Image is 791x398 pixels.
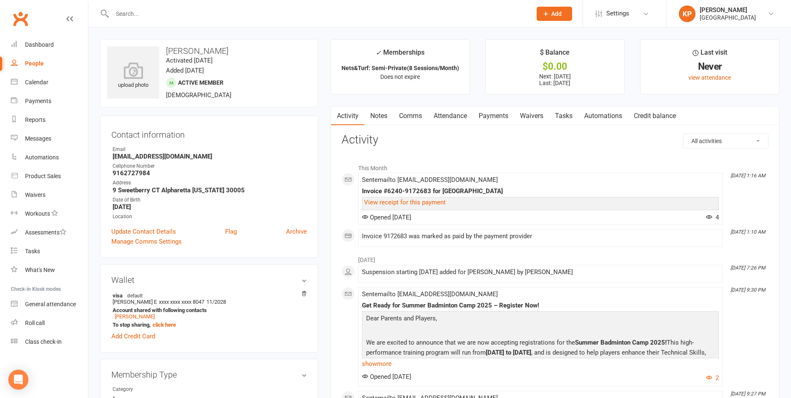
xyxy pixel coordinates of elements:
a: Waivers [11,186,88,204]
span: Sent email to [EMAIL_ADDRESS][DOMAIN_NAME] [362,176,498,184]
a: Messages [11,129,88,148]
a: Comms [393,106,428,126]
div: General attendance [25,301,76,307]
a: General attendance kiosk mode [11,295,88,314]
a: [PERSON_NAME] [115,313,155,320]
a: Roll call [11,314,88,333]
p: Dear Parents and Players, [364,313,717,325]
button: 2 [706,373,719,383]
li: [PERSON_NAME] E [111,291,307,329]
a: Activity [331,106,364,126]
div: Assessments [25,229,66,236]
a: Flag [225,227,237,237]
div: $0.00 [493,62,617,71]
a: Dashboard [11,35,88,54]
h3: Wallet [111,275,307,285]
b: Summer Badminton Camp 2025! [575,339,667,346]
div: Category [113,385,181,393]
div: Location [113,213,307,221]
a: Product Sales [11,167,88,186]
div: Never [648,62,771,71]
a: Credit balance [628,106,682,126]
a: click here [153,322,176,328]
strong: [EMAIL_ADDRESS][DOMAIN_NAME] [113,153,307,160]
a: Reports [11,111,88,129]
li: [DATE] [342,251,768,264]
a: Payments [473,106,514,126]
div: People [25,60,44,67]
div: Last visit [693,47,727,62]
b: [DATE] to [DATE] [486,349,531,356]
div: Calendar [25,79,48,86]
strong: 9 Sweetberry CT Alpharetta [US_STATE] 30005 [113,186,307,194]
span: Opened [DATE] [362,214,411,221]
a: Automations [11,148,88,167]
i: [DATE] 7:26 PM [731,265,765,271]
a: Automations [578,106,628,126]
a: Archive [286,227,307,237]
span: [DEMOGRAPHIC_DATA] [166,91,231,99]
span: default [125,292,145,299]
a: Class kiosk mode [11,333,88,351]
span: Does not expire [380,73,420,80]
div: [PERSON_NAME] [700,6,756,14]
div: upload photo [107,62,159,90]
h3: Contact information [111,127,307,139]
div: $ Balance [540,47,570,62]
p: Next: [DATE] Last: [DATE] [493,73,617,86]
a: View receipt for this payment [364,199,446,206]
div: Roll call [25,320,45,326]
strong: Nets&Turf: Semi-Private(8 Sessions/Month) [342,65,459,71]
span: 4 [706,214,719,221]
strong: [DATE] [113,203,307,211]
li: This Month [342,159,768,173]
strong: visa [113,292,303,299]
a: Manage Comms Settings [111,237,182,247]
a: Clubworx [10,8,31,29]
span: We are excited to announce that we are now accepting registrations for the This high-performance ... [366,339,706,366]
h3: Membership Type [111,370,307,379]
div: Class check-in [25,338,62,345]
span: Settings [606,4,629,23]
div: KP [679,5,696,22]
div: Memberships [376,47,424,63]
a: People [11,54,88,73]
strong: Account shared with following contacts [113,307,303,313]
div: What's New [25,267,55,273]
a: Update Contact Details [111,227,176,237]
span: Sent email to [EMAIL_ADDRESS][DOMAIN_NAME] [362,290,498,298]
i: [DATE] 1:16 AM [731,173,765,179]
a: Calendar [11,73,88,92]
i: [DATE] 1:10 AM [731,229,765,235]
div: Cellphone Number [113,162,307,170]
i: [DATE] 9:30 PM [731,287,765,293]
time: Added [DATE] [166,67,204,74]
h3: [PERSON_NAME] [107,46,311,55]
span: Opened [DATE] [362,373,411,380]
span: Add [551,10,562,17]
a: Waivers [514,106,549,126]
a: Workouts [11,204,88,223]
div: Invoice #6240-9172683 for [GEOGRAPHIC_DATA] [362,188,719,195]
span: xxxx xxxx xxxx 8047 [159,299,204,305]
div: Address [113,179,307,187]
a: Notes [364,106,393,126]
div: Messages [25,135,51,142]
h3: Activity [342,134,768,146]
div: Payments [25,98,51,104]
div: [GEOGRAPHIC_DATA] [700,14,756,21]
div: Reports [25,116,45,123]
div: Email [113,146,307,154]
div: Waivers [25,191,45,198]
div: Product Sales [25,173,61,179]
a: Tasks [549,106,578,126]
a: Add Credit Card [111,331,155,341]
div: Dashboard [25,41,54,48]
span: Active member [178,79,223,86]
div: Invoice 9172683 was marked as paid by the payment provider [362,233,719,240]
a: Payments [11,92,88,111]
input: Search... [110,8,526,20]
time: Activated [DATE] [166,57,213,64]
a: view attendance [688,74,731,81]
a: What's New [11,261,88,280]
